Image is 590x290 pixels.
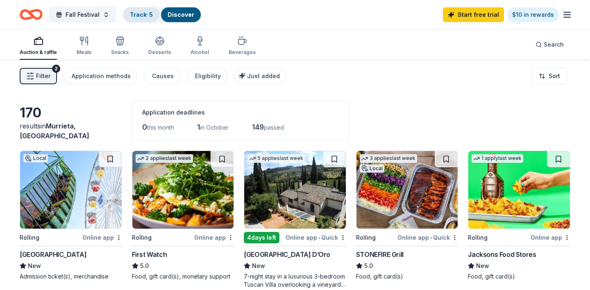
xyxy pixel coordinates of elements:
div: [GEOGRAPHIC_DATA] D’Oro [244,250,330,259]
span: 1 [197,123,200,131]
div: Alcohol [191,49,209,56]
div: Jacksons Food Stores [468,250,536,259]
button: Eligibility [187,68,227,84]
span: Murrieta, [GEOGRAPHIC_DATA] [20,122,89,140]
span: Fall Festival [66,10,100,20]
a: Image for First Watch2 applieslast weekRollingOnline appFirst Watch5.0Food, gift card(s), monetar... [132,151,234,281]
button: Meals [77,33,91,60]
div: STONEFIRE Grill [356,250,404,259]
div: Local [360,164,384,173]
span: in [20,122,89,140]
button: Causes [144,68,180,84]
span: New [28,261,41,271]
span: this month [147,124,174,131]
a: Image for STONEFIRE Grill3 applieslast weekLocalRollingOnline app•QuickSTONEFIRE Grill5.0Food, gi... [356,151,458,281]
span: Search [544,40,564,49]
div: Snacks [111,49,129,56]
span: passed [264,124,284,131]
div: Online app [82,232,122,243]
img: Image for Jacksons Food Stores [468,151,570,229]
div: Application methods [72,71,131,81]
div: Online app Quick [397,232,458,243]
div: Auction & raffle [20,49,57,56]
a: Image for Pacific ParkLocalRollingOnline app[GEOGRAPHIC_DATA]NewAdmission ticket(s), merchandise [20,151,122,281]
div: Food, gift card(s) [468,272,570,281]
button: Fall Festival [49,7,116,23]
div: Rolling [468,233,488,243]
a: Image for Jacksons Food Stores1 applylast weekRollingOnline appJacksons Food StoresNewFood, gift ... [468,151,570,281]
button: Desserts [148,33,171,60]
a: Image for Villa Sogni D’Oro5 applieslast week4days leftOnline app•Quick[GEOGRAPHIC_DATA] D’OroNew... [244,151,346,289]
div: 7-night stay in a luxurious 3-bedroom Tuscan Villa overlooking a vineyard and the ancient walled ... [244,272,346,289]
span: Just added [247,72,280,79]
div: 170 [20,105,122,121]
span: New [252,261,265,271]
div: 5 applies last week [247,154,305,163]
div: Food, gift card(s), monetary support [132,272,234,281]
img: Image for First Watch [132,151,234,229]
div: First Watch [132,250,167,259]
div: 2 applies last week [136,154,193,163]
div: 4 days left [244,232,279,243]
img: Image for Pacific Park [20,151,122,229]
img: Image for Villa Sogni D’Oro [244,151,346,229]
button: Beverages [229,33,256,60]
button: Track· 5Discover [123,7,202,23]
div: 3 applies last week [360,154,417,163]
div: Eligibility [195,71,221,81]
div: 1 apply last week [472,154,523,163]
span: New [476,261,489,271]
div: Desserts [148,49,171,56]
span: • [318,234,320,241]
div: Rolling [20,233,39,243]
a: Track· 5 [130,11,153,18]
div: [GEOGRAPHIC_DATA] [20,250,86,259]
div: 2 [52,65,60,73]
div: Admission ticket(s), merchandise [20,272,122,281]
span: • [430,234,432,241]
div: Food, gift card(s) [356,272,458,281]
button: Snacks [111,33,129,60]
div: Online app Quick [286,232,346,243]
div: Application deadlines [142,108,339,117]
a: $10 in rewards [507,7,559,22]
button: Search [529,36,570,53]
div: Online app [194,232,234,243]
a: Discover [168,11,194,18]
span: Filter [36,71,50,81]
a: Home [20,5,43,24]
div: Rolling [356,233,376,243]
div: Local [23,154,48,162]
div: Rolling [132,233,152,243]
button: Alcohol [191,33,209,60]
div: Online app [531,232,570,243]
button: Auction & raffle [20,33,57,60]
span: 5.0 [364,261,373,271]
div: Causes [152,71,174,81]
div: Meals [77,49,91,56]
button: Filter2 [20,68,57,84]
span: 149 [252,123,264,131]
button: Just added [234,68,286,84]
span: 5.0 [140,261,149,271]
span: 0 [142,123,147,131]
img: Image for STONEFIRE Grill [356,151,458,229]
span: in October [200,124,229,131]
a: Start free trial [443,7,504,22]
button: Application methods [64,68,137,84]
span: Sort [549,71,560,81]
button: Sort [532,68,567,84]
div: Beverages [229,49,256,56]
div: results [20,121,122,141]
